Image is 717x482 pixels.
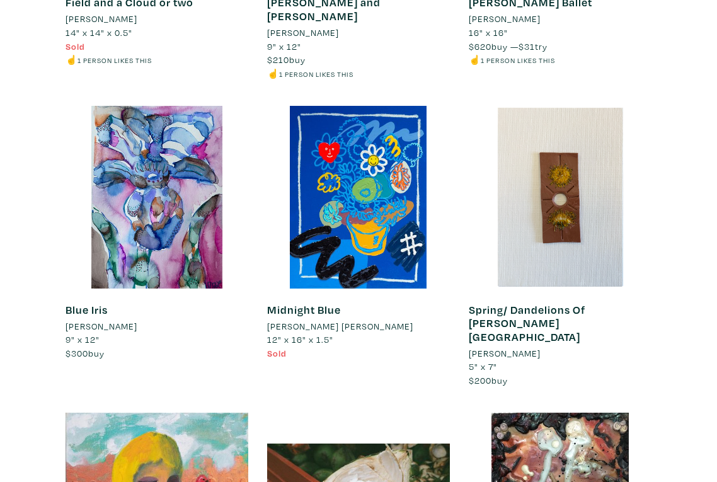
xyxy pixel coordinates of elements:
[267,319,413,333] li: [PERSON_NAME] [PERSON_NAME]
[469,360,497,372] span: 5" x 7"
[267,54,289,66] span: $210
[77,55,152,65] small: 1 person likes this
[469,40,548,52] span: buy — try
[267,26,450,40] a: [PERSON_NAME]
[481,55,555,65] small: 1 person likes this
[469,374,491,386] span: $200
[469,347,541,360] li: [PERSON_NAME]
[267,302,341,317] a: Midnight Blue
[66,333,100,345] span: 9" x 12"
[469,347,651,360] a: [PERSON_NAME]
[66,347,105,359] span: buy
[469,40,491,52] span: $620
[66,12,248,26] a: [PERSON_NAME]
[66,53,248,67] li: ☝️
[469,12,651,26] a: [PERSON_NAME]
[279,69,353,79] small: 1 person likes this
[267,26,339,40] li: [PERSON_NAME]
[66,347,88,359] span: $300
[267,347,287,359] span: Sold
[66,26,132,38] span: 14" x 14" x 0.5"
[66,302,108,317] a: Blue Iris
[469,302,585,344] a: Spring/ Dandelions Of [PERSON_NAME][GEOGRAPHIC_DATA]
[267,333,333,345] span: 12" x 16" x 1.5"
[66,319,137,333] li: [PERSON_NAME]
[267,67,450,81] li: ☝️
[66,12,137,26] li: [PERSON_NAME]
[469,26,508,38] span: 16" x 16"
[469,374,508,386] span: buy
[267,319,450,333] a: [PERSON_NAME] [PERSON_NAME]
[66,319,248,333] a: [PERSON_NAME]
[469,12,541,26] li: [PERSON_NAME]
[267,54,306,66] span: buy
[267,40,301,52] span: 9" x 12"
[66,40,85,52] span: Sold
[519,40,535,52] span: $31
[469,53,651,67] li: ☝️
